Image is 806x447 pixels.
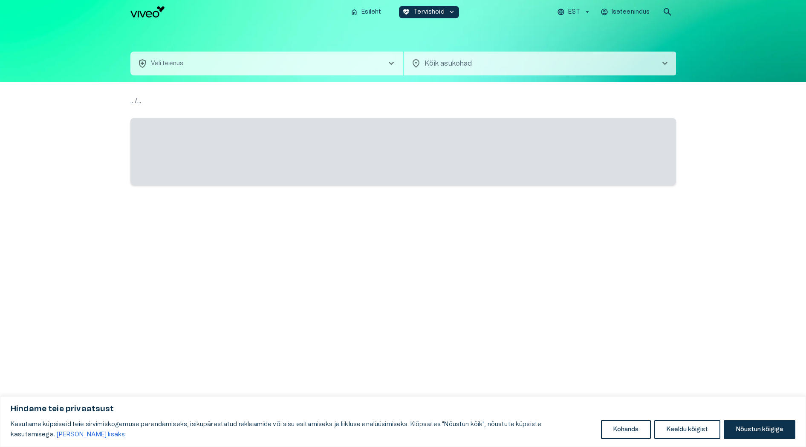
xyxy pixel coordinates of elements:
[350,8,358,16] span: home
[659,3,676,20] button: open search modal
[11,419,595,440] p: Kasutame küpsiseid teie sirvimiskogemuse parandamiseks, isikupärastatud reklaamide või sisu esita...
[568,8,580,17] p: EST
[724,420,795,439] button: Nõustun kõigiga
[612,8,650,17] p: Iseteenindus
[425,58,646,69] p: Kõik asukohad
[11,404,795,414] p: Hindame teie privaatsust
[662,7,673,17] span: search
[137,58,147,69] span: health_and_safety
[130,96,676,106] p: .. / ...
[347,6,385,18] button: homeEsileht
[448,8,456,16] span: keyboard_arrow_down
[386,58,396,69] span: chevron_right
[556,6,592,18] button: EST
[654,420,720,439] button: Keeldu kõigist
[601,420,651,439] button: Kohanda
[130,118,676,185] span: ‌
[660,58,670,69] span: chevron_right
[56,431,125,438] a: Loe lisaks
[399,6,459,18] button: ecg_heartTervishoidkeyboard_arrow_down
[413,8,445,17] p: Tervishoid
[130,52,403,75] button: health_and_safetyVali teenuschevron_right
[361,8,381,17] p: Esileht
[402,8,410,16] span: ecg_heart
[130,6,344,17] a: Navigate to homepage
[599,6,652,18] button: Iseteenindus
[151,59,184,68] p: Vali teenus
[411,58,421,69] span: location_on
[130,6,165,17] img: Viveo logo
